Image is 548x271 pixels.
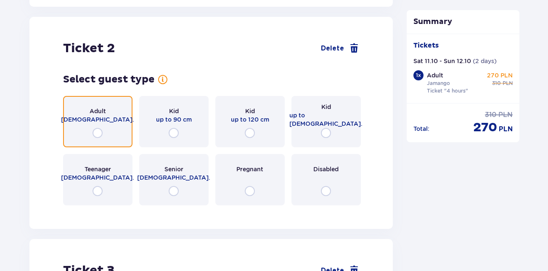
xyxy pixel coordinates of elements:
p: up to 120 cm [231,115,269,124]
p: [DEMOGRAPHIC_DATA]. [137,173,210,182]
p: Kid [245,107,255,115]
p: Ticket 2 [63,40,115,56]
p: 270 PLN [487,71,513,80]
p: up to 90 cm [156,115,192,124]
p: up to [DEMOGRAPHIC_DATA]. [289,111,363,128]
p: Select guest type [63,73,154,86]
p: [DEMOGRAPHIC_DATA]. [61,173,134,182]
p: Sat 11.10 - Sun 12.10 [413,57,471,65]
p: PLN [498,110,513,120]
p: 270 [473,120,497,135]
p: Ticket "4 hours" [427,87,468,95]
p: Kid [169,107,179,115]
p: Teenager [85,165,111,173]
p: Jamango [427,80,450,87]
p: Total : [413,125,429,133]
p: Adult [90,107,106,115]
p: Kid [321,103,331,111]
div: 1 x [413,70,424,80]
p: [DEMOGRAPHIC_DATA]. [61,115,134,124]
a: Delete [321,43,359,53]
p: Tickets [413,41,439,50]
p: ( 2 days ) [473,57,497,65]
p: 310 [492,80,501,87]
p: Pregnant [236,165,263,173]
p: 310 [485,110,497,120]
p: Senior [164,165,183,173]
p: PLN [503,80,513,87]
p: Adult [427,71,443,80]
p: PLN [499,125,513,134]
p: Summary [407,17,519,27]
p: Disabled [313,165,339,173]
span: Delete [321,44,344,53]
